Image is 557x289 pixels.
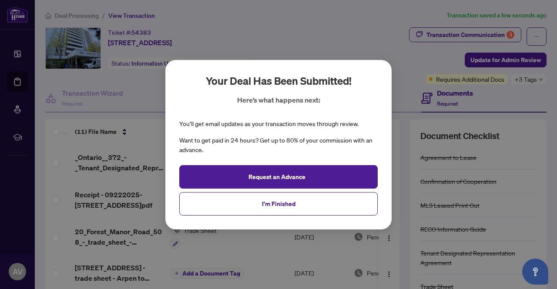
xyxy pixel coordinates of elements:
[179,136,378,155] div: Want to get paid in 24 hours? Get up to 80% of your commission with an advance.
[237,95,320,105] p: Here’s what happens next:
[262,196,295,210] span: I'm Finished
[248,169,305,183] span: Request an Advance
[179,165,378,188] button: Request an Advance
[206,74,352,88] h2: Your deal has been submitted!
[179,192,378,215] button: I'm Finished
[522,259,548,285] button: Open asap
[179,119,359,129] div: You’ll get email updates as your transaction moves through review.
